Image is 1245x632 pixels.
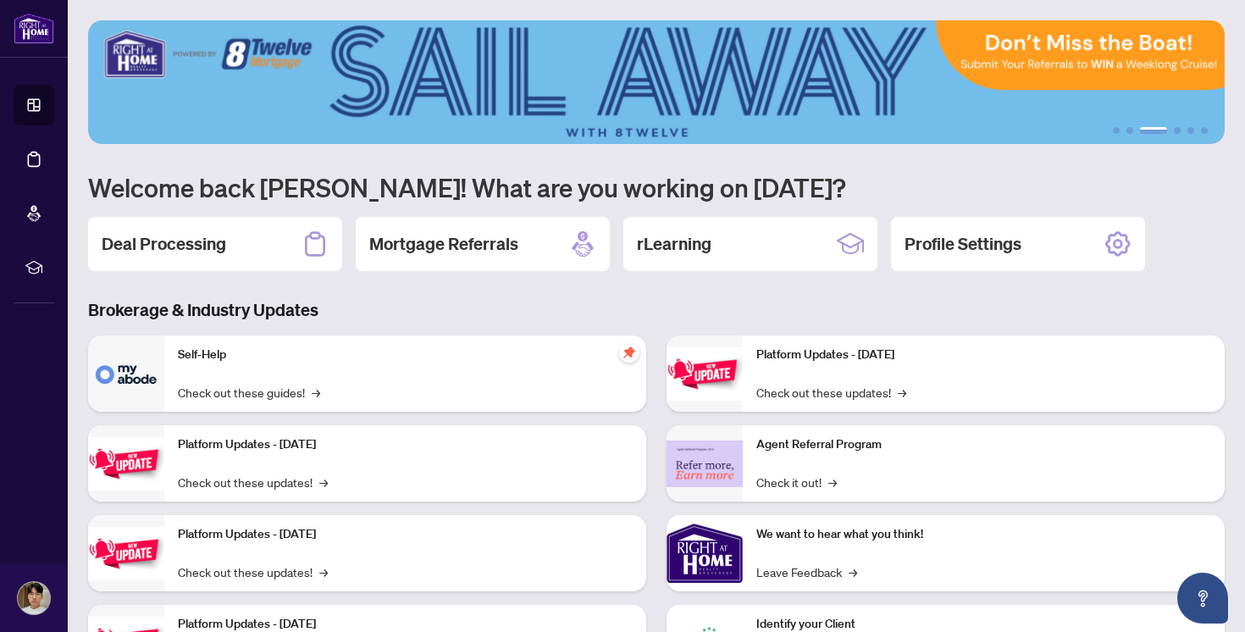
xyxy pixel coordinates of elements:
[898,383,906,402] span: →
[1113,127,1120,134] button: 1
[905,232,1021,256] h2: Profile Settings
[18,582,50,614] img: Profile Icon
[1187,127,1194,134] button: 5
[667,515,743,591] img: We want to hear what you think!
[88,171,1225,203] h1: Welcome back [PERSON_NAME]! What are you working on [DATE]?
[319,473,328,491] span: →
[1177,573,1228,624] button: Open asap
[88,335,164,412] img: Self-Help
[756,435,1211,454] p: Agent Referral Program
[312,383,320,402] span: →
[88,298,1225,322] h3: Brokerage & Industry Updates
[319,563,328,581] span: →
[178,473,328,491] a: Check out these updates!→
[667,441,743,487] img: Agent Referral Program
[88,20,1225,144] img: Slide 2
[369,232,518,256] h2: Mortgage Referrals
[14,13,54,44] img: logo
[756,525,1211,544] p: We want to hear what you think!
[756,346,1211,364] p: Platform Updates - [DATE]
[178,435,633,454] p: Platform Updates - [DATE]
[178,525,633,544] p: Platform Updates - [DATE]
[849,563,857,581] span: →
[1126,127,1133,134] button: 2
[756,383,906,402] a: Check out these updates!→
[637,232,711,256] h2: rLearning
[619,342,639,363] span: pushpin
[178,346,633,364] p: Self-Help
[828,473,837,491] span: →
[667,347,743,401] img: Platform Updates - June 23, 2025
[1201,127,1208,134] button: 6
[756,563,857,581] a: Leave Feedback→
[178,563,328,581] a: Check out these updates!→
[178,383,320,402] a: Check out these guides!→
[1140,127,1167,134] button: 3
[88,437,164,491] img: Platform Updates - September 16, 2025
[1174,127,1181,134] button: 4
[88,527,164,580] img: Platform Updates - July 21, 2025
[102,232,226,256] h2: Deal Processing
[756,473,837,491] a: Check it out!→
